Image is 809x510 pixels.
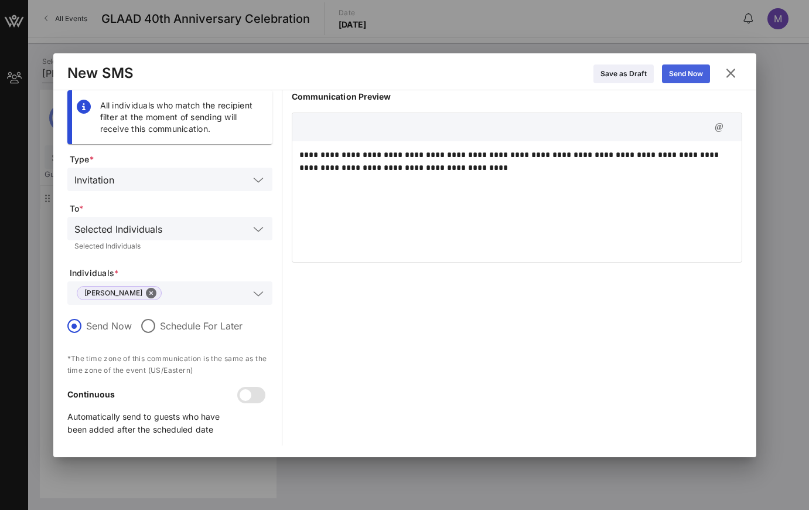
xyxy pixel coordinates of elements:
div: Selected Individuals [74,243,265,250]
div: Invitation [74,175,114,185]
p: *The time zone of this communication is the same as the time zone of the event (US/Eastern) [67,353,272,376]
div: Invitation [67,168,272,191]
p: Automatically send to guests who have been added after the scheduled date [67,410,240,436]
p: Continuous [67,388,240,401]
div: Send Now [669,68,703,80]
button: Close [146,288,156,298]
p: Communication Preview [292,90,742,103]
div: New SMS [67,64,134,82]
button: Send Now [662,64,710,83]
span: [PERSON_NAME] [84,287,154,300]
button: Save as Draft [593,64,654,83]
span: To [70,203,272,215]
label: Schedule For Later [160,320,243,332]
div: Save as Draft [600,68,647,80]
span: Type [70,154,272,165]
label: Send Now [86,320,132,332]
div: All individuals who match the recipient filter at the moment of sending will receive this communi... [100,100,263,135]
span: Individuals [70,267,272,279]
div: Selected Individuals [67,217,272,240]
div: Selected Individuals [74,224,162,234]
